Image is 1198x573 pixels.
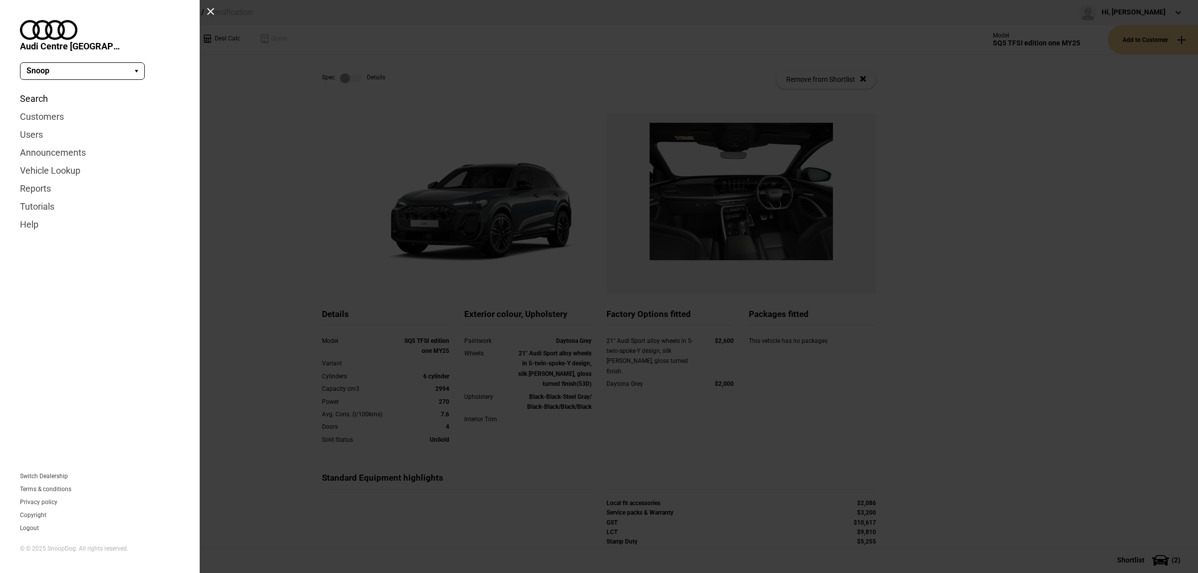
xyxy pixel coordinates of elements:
[20,126,180,144] a: Users
[26,65,49,76] span: Snoop
[20,108,180,126] a: Customers
[20,525,39,531] button: Logout
[20,162,180,180] a: Vehicle Lookup
[20,499,57,505] a: Privacy policy
[20,486,71,492] a: Terms & conditions
[20,198,180,216] a: Tutorials
[20,180,180,198] a: Reports
[20,545,180,553] div: © © 2025 SnoopDog. All rights reserved.
[20,90,180,108] a: Search
[20,40,120,52] span: Audi Centre [GEOGRAPHIC_DATA]
[20,512,46,518] a: Copyright
[20,473,68,479] a: Switch Dealership
[20,216,180,234] a: Help
[20,144,180,162] a: Announcements
[20,20,77,40] img: audi.png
